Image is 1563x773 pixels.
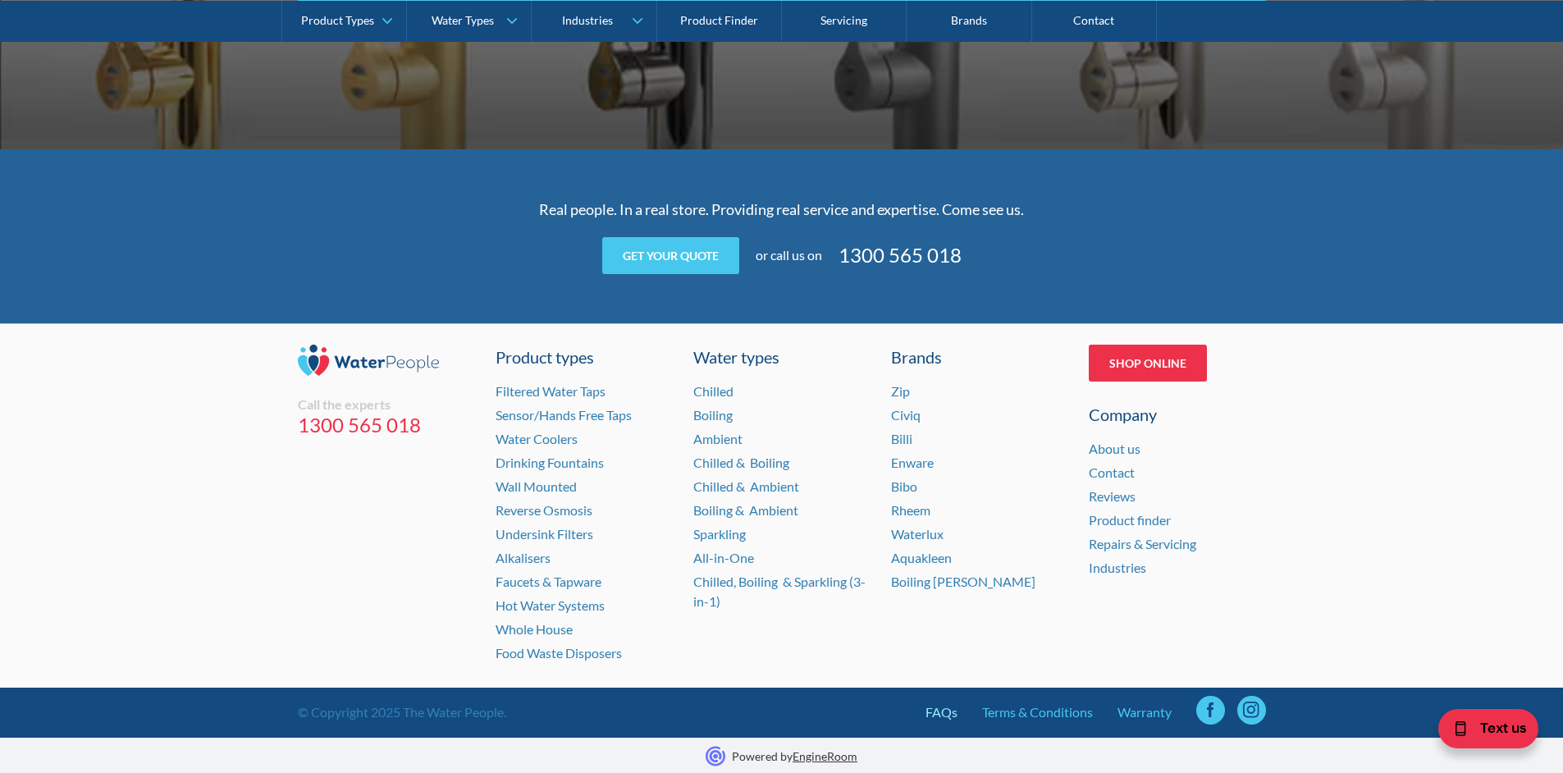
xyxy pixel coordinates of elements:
a: Aquakleen [891,550,952,565]
a: Undersink Filters [496,526,593,542]
a: Enware [891,455,934,470]
a: Chilled [693,383,734,399]
a: Boiling [693,407,733,423]
a: Reviews [1089,488,1136,504]
a: Wall Mounted [496,478,577,494]
div: Company [1089,402,1266,427]
a: Food Waste Disposers [496,645,622,661]
a: Ambient [693,431,743,446]
div: Brands [891,345,1068,369]
a: Sparkling [693,526,746,542]
a: Terms & Conditions [982,702,1093,722]
div: © Copyright 2025 The Water People. [298,702,506,722]
div: or call us on [756,245,822,265]
a: Bibo [891,478,917,494]
a: Hot Water Systems [496,597,605,613]
a: Rheem [891,502,930,518]
div: Industries [562,13,613,27]
a: Waterlux [891,526,944,542]
a: Chilled, Boiling & Sparkling (3-in-1) [693,574,866,609]
a: Product types [496,345,673,369]
a: Chilled & Ambient [693,478,799,494]
a: Shop Online [1089,345,1207,382]
a: Chilled & Boiling [693,455,789,470]
a: About us [1089,441,1140,456]
a: Reverse Osmosis [496,502,592,518]
a: Water Coolers [496,431,578,446]
iframe: podium webchat widget bubble [1399,691,1563,773]
a: 1300 565 018 [839,240,962,270]
a: Get your quote [602,237,739,274]
a: Faucets & Tapware [496,574,601,589]
p: Powered by [732,748,857,765]
a: Boiling & Ambient [693,502,798,518]
div: Product Types [301,13,374,27]
a: Repairs & Servicing [1089,536,1196,551]
a: EngineRoom [793,749,857,763]
a: Drinking Fountains [496,455,604,470]
div: Call the experts [298,396,475,413]
a: Warranty [1117,702,1172,722]
a: Billi [891,431,912,446]
a: Industries [1089,560,1146,575]
div: Water Types [432,13,494,27]
a: Sensor/Hands Free Taps [496,407,632,423]
p: Real people. In a real store. Providing real service and expertise. Come see us. [462,199,1102,221]
a: Boiling [PERSON_NAME] [891,574,1035,589]
a: Filtered Water Taps [496,383,606,399]
a: Whole House [496,621,573,637]
a: Zip [891,383,910,399]
a: Product finder [1089,512,1171,528]
a: FAQs [925,702,957,722]
a: Water types [693,345,871,369]
a: All-in-One [693,550,754,565]
a: Contact [1089,464,1135,480]
a: 1300 565 018 [298,413,475,437]
a: Civiq [891,407,921,423]
a: Alkalisers [496,550,551,565]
